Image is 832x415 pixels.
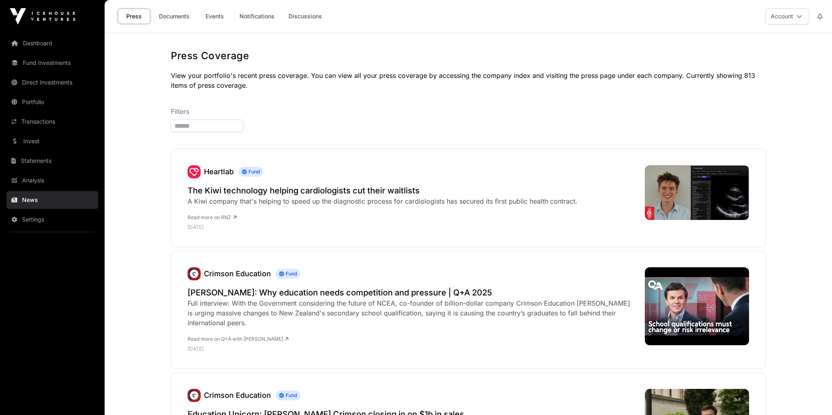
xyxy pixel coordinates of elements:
a: Statements [7,152,98,170]
a: Documents [154,9,195,24]
img: unnamed.jpg [188,267,201,280]
span: Fund [276,391,300,400]
a: Direct Investments [7,73,98,91]
img: output-onlinepngtools---2024-09-17T130428.988.png [188,165,201,178]
p: [DATE] [188,224,577,231]
a: Heartlab [188,165,201,178]
img: Icehouse Ventures Logo [10,8,75,24]
a: Transactions [7,113,98,131]
p: [DATE] [188,346,637,352]
a: Events [198,9,231,24]
button: Account [765,8,809,24]
a: Heartlab [204,167,234,176]
p: Filters [171,107,766,116]
a: Crimson Education [204,269,271,278]
a: Press [118,9,150,24]
a: Read more on Q+A with [PERSON_NAME] [188,336,289,342]
span: Fund [239,167,263,177]
a: Fund Investments [7,54,98,72]
div: A Kiwi company that's helping to speed up the diagnostic process for cardiologists has secured it... [188,196,577,206]
a: [PERSON_NAME]: Why education needs competition and pressure | Q+A 2025 [188,287,637,298]
div: Full interview: With the Government considering the future of NCEA, co-founder of billion-dollar ... [188,298,637,328]
a: News [7,191,98,209]
a: Crimson Education [188,267,201,280]
a: Portfolio [7,93,98,111]
img: hqdefault.jpg [645,267,749,345]
h1: Press Coverage [171,49,766,62]
a: Dashboard [7,34,98,52]
a: Invest [7,132,98,150]
p: View your portfolio's recent press coverage. You can view all your press coverage by accessing th... [171,71,766,90]
a: Discussions [283,9,327,24]
img: 4K35P6U_HeartLab_jpg.png [645,165,749,220]
a: Crimson Education [204,391,271,399]
a: Settings [7,211,98,229]
a: Crimson Education [188,389,201,402]
a: Read more on RNZ [188,214,237,220]
span: Fund [276,269,300,279]
a: Notifications [234,9,280,24]
img: unnamed.jpg [188,389,201,402]
a: Analysis [7,171,98,189]
a: The Kiwi technology helping cardiologists cut their waitlists [188,185,577,196]
iframe: Chat Widget [791,376,832,415]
